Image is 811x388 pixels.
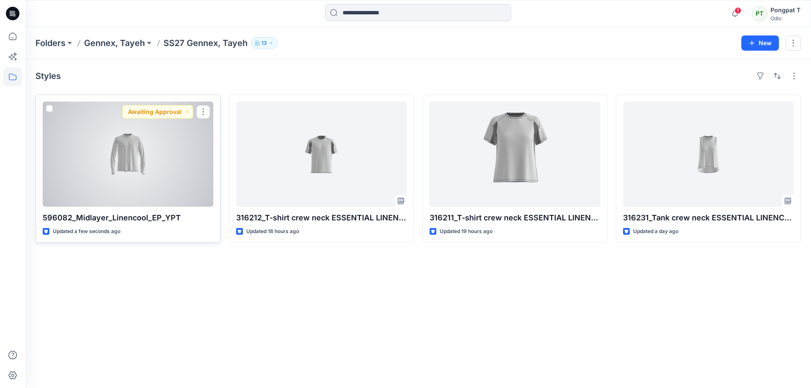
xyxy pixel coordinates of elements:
p: 316211_T-shirt crew neck ESSENTIAL LINENCOOL_EP_YPT [430,212,600,224]
div: Pongpat T [770,5,800,15]
p: Updated 19 hours ago [440,227,493,236]
p: Updated a few seconds ago [53,227,120,236]
p: 596082_Midlayer_Linencool_EP_YPT [43,212,213,224]
h4: Styles [35,71,61,81]
a: 316212_T-shirt crew neck ESSENTIAL LINENCOOL_EP_YPT [236,102,407,207]
a: Gennex, Tayeh [84,37,145,49]
div: Odlo [770,15,800,22]
a: Folders [35,37,65,49]
a: 316231_Tank crew neck ESSENTIAL LINENCOOL_EP_YPT [623,102,794,207]
span: 1 [735,7,741,14]
button: 13 [251,37,278,49]
p: 316231_Tank crew neck ESSENTIAL LINENCOOL_EP_YPT [623,212,794,224]
button: New [741,35,779,51]
p: 316212_T-shirt crew neck ESSENTIAL LINENCOOL_EP_YPT [236,212,407,224]
p: SS27 Gennex, Tayeh [163,37,248,49]
a: 316211_T-shirt crew neck ESSENTIAL LINENCOOL_EP_YPT [430,102,600,207]
p: Updated 18 hours ago [246,227,299,236]
a: 596082_Midlayer_Linencool_EP_YPT [43,102,213,207]
div: PT [752,6,767,21]
p: 13 [261,38,267,48]
p: Updated a day ago [633,227,678,236]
